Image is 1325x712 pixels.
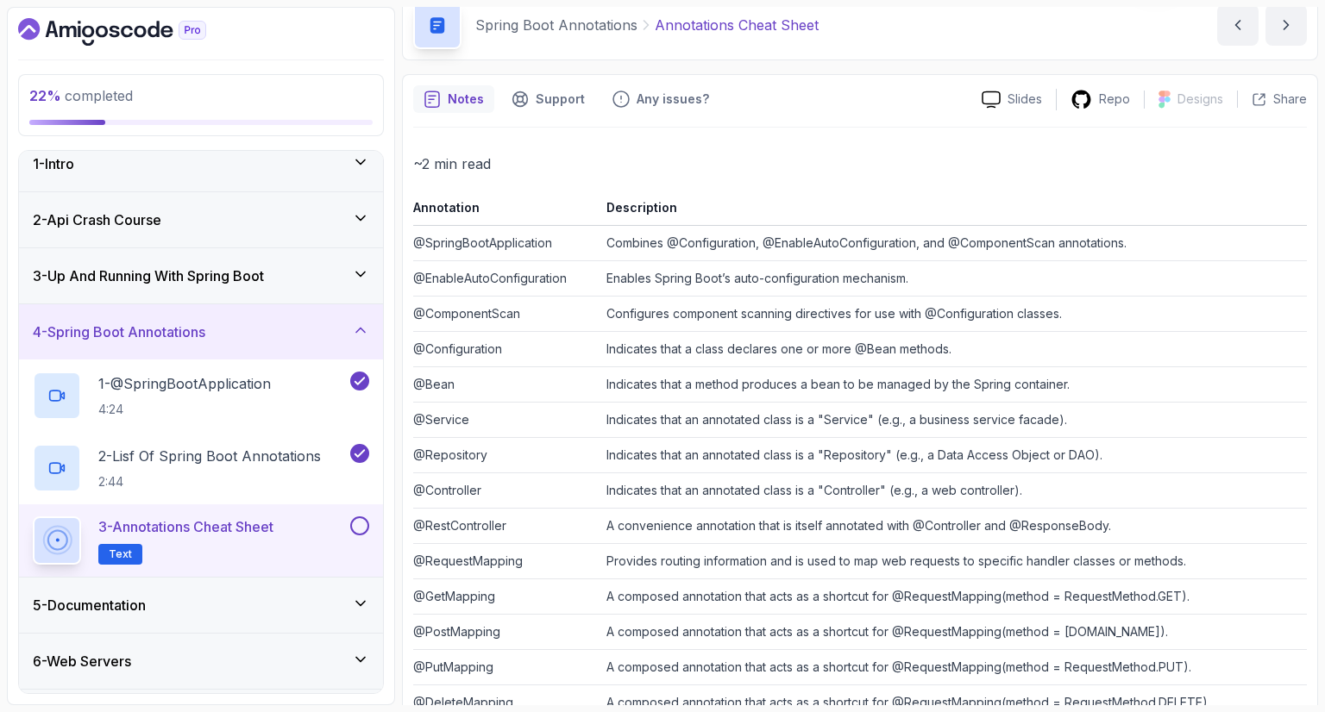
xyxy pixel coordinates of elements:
[33,444,369,492] button: 2-Lisf Of Spring Boot Annotations2:44
[413,473,600,509] td: @Controller
[413,544,600,579] td: @RequestMapping
[536,91,585,108] p: Support
[1217,4,1259,46] button: previous content
[33,651,131,671] h3: 6 - Web Servers
[1057,89,1144,110] a: Repo
[600,509,1307,544] td: A convenience annotation that is itself annotated with @Controller and @ResponseBody.
[98,373,271,394] p: 1 - @SpringBootApplication
[413,579,600,615] td: @GetMapping
[413,650,600,685] td: @PutMapping
[1177,91,1223,108] p: Designs
[602,85,719,113] button: Feedback button
[413,403,600,438] td: @Service
[413,297,600,332] td: @ComponentScan
[413,85,494,113] button: notes button
[1273,91,1307,108] p: Share
[33,322,205,342] h3: 4 - Spring Boot Annotations
[19,136,383,191] button: 1-Intro
[19,634,383,689] button: 6-Web Servers
[33,153,74,174] h3: 1 - Intro
[19,578,383,633] button: 5-Documentation
[600,332,1307,367] td: Indicates that a class declares one or more @Bean methods.
[600,297,1307,332] td: Configures component scanning directives for use with @Configuration classes.
[33,372,369,420] button: 1-@SpringBootApplication4:24
[98,516,273,537] p: 3 - Annotations Cheat Sheet
[1265,4,1307,46] button: next content
[600,367,1307,403] td: Indicates that a method produces a bean to be managed by the Spring container.
[600,579,1307,615] td: A composed annotation that acts as a shortcut for @RequestMapping(method = RequestMethod.GET).
[413,197,600,226] th: Annotation
[19,192,383,247] button: 2-Api Crash Course
[33,516,369,565] button: 3-Annotations Cheat SheetText
[98,473,321,490] p: 2:44
[33,265,264,286] h3: 3 - Up And Running With Spring Boot
[600,650,1307,685] td: A composed annotation that acts as a shortcut for @RequestMapping(method = RequestMethod.PUT).
[33,209,161,230] h3: 2 - Api Crash Course
[109,547,132,561] span: Text
[637,91,709,108] p: Any issues?
[33,595,146,615] h3: 5 - Documentation
[600,261,1307,297] td: Enables Spring Boot’s auto-configuration mechanism.
[600,438,1307,473] td: Indicates that an annotated class is a "Repository" (e.g., a Data Access Object or DAO).
[600,544,1307,579] td: Provides routing information and is used to map web requests to specific handler classes or methods.
[413,152,1307,176] p: ~2 min read
[413,332,600,367] td: @Configuration
[413,367,600,403] td: @Bean
[29,87,61,104] span: 22 %
[413,226,600,261] td: @SpringBootApplication
[98,446,321,466] p: 2 - Lisf Of Spring Boot Annotations
[655,15,819,35] p: Annotations Cheat Sheet
[1099,91,1130,108] p: Repo
[1008,91,1042,108] p: Slides
[413,438,600,473] td: @Repository
[600,473,1307,509] td: Indicates that an annotated class is a "Controller" (e.g., a web controller).
[448,91,484,108] p: Notes
[501,85,595,113] button: Support button
[19,304,383,359] button: 4-Spring Boot Annotations
[600,403,1307,438] td: Indicates that an annotated class is a "Service" (e.g., a business service facade).
[600,226,1307,261] td: Combines @Configuration, @EnableAutoConfiguration, and @ComponentScan annotations.
[98,401,271,418] p: 4:24
[413,615,600,650] td: @PostMapping
[413,261,600,297] td: @EnableAutoConfiguration
[1237,91,1307,108] button: Share
[600,615,1307,650] td: A composed annotation that acts as a shortcut for @RequestMapping(method = [DOMAIN_NAME]).
[475,15,637,35] p: Spring Boot Annotations
[413,509,600,544] td: @RestController
[600,197,1307,226] th: Description
[968,91,1056,109] a: Slides
[18,18,246,46] a: Dashboard
[29,87,133,104] span: completed
[19,248,383,303] button: 3-Up And Running With Spring Boot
